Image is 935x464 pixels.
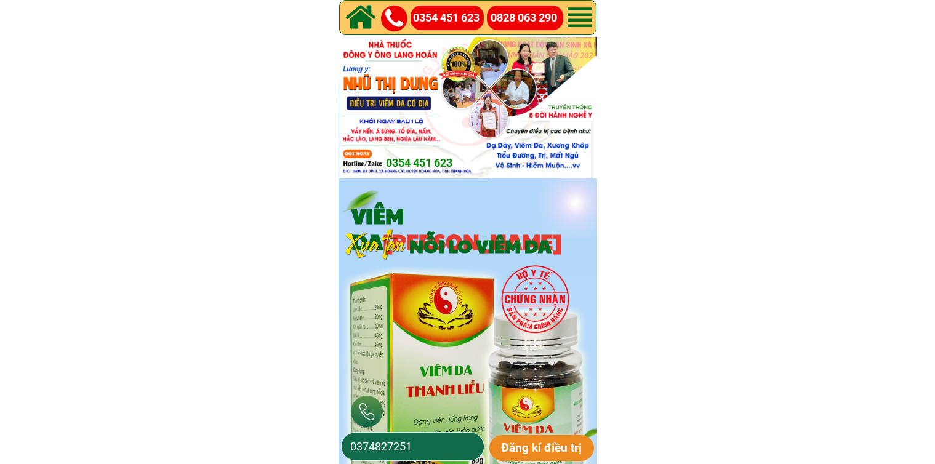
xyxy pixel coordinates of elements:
[347,433,478,460] input: Số điện thoại
[386,154,509,172] a: 0354 451 623
[409,234,623,257] h3: NỖI LO VIÊM DA
[489,435,595,461] p: Đăng kí điều trị
[351,202,611,254] h3: VIÊM DA
[491,9,564,27] a: 0828 063 290
[383,226,562,256] span: [PERSON_NAME]
[413,9,486,27] a: 0354 451 623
